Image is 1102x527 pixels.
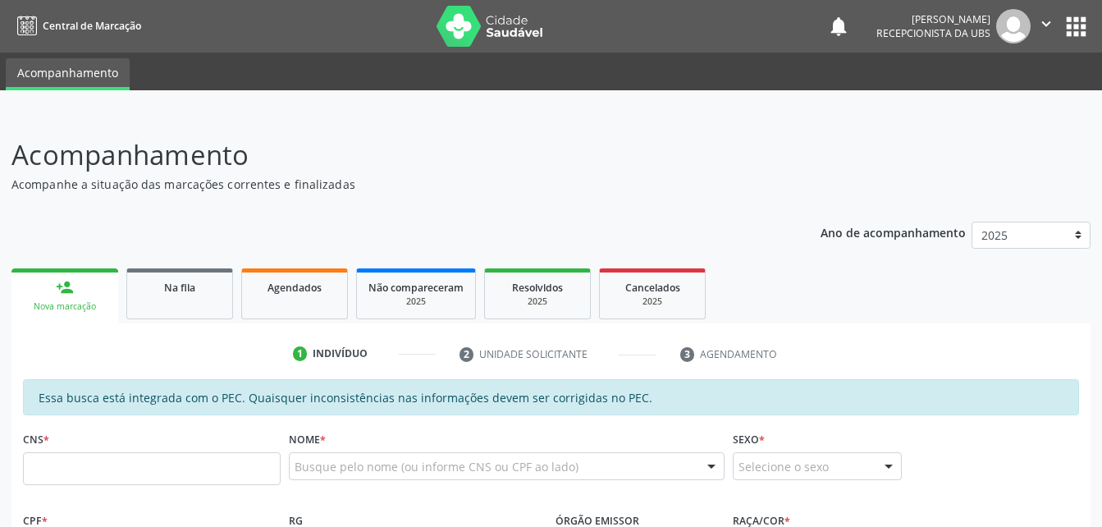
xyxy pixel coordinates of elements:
span: Resolvidos [512,281,563,295]
button:  [1031,9,1062,44]
div: 2025 [611,296,693,308]
span: Recepcionista da UBS [876,26,990,40]
button: apps [1062,12,1091,41]
div: 2025 [368,296,464,308]
img: img [996,9,1031,44]
div: Indivíduo [313,346,368,361]
p: Acompanhe a situação das marcações correntes e finalizadas [11,176,767,193]
div: person_add [56,278,74,296]
label: CNS [23,427,49,452]
p: Acompanhamento [11,135,767,176]
span: Busque pelo nome (ou informe CNS ou CPF ao lado) [295,458,578,475]
i:  [1037,15,1055,33]
div: Nova marcação [23,300,107,313]
a: Central de Marcação [11,12,141,39]
span: Agendados [267,281,322,295]
span: Na fila [164,281,195,295]
span: Selecione o sexo [738,458,829,475]
button: notifications [827,15,850,38]
div: [PERSON_NAME] [876,12,990,26]
span: Cancelados [625,281,680,295]
a: Acompanhamento [6,58,130,90]
span: Central de Marcação [43,19,141,33]
label: Nome [289,427,326,452]
div: Essa busca está integrada com o PEC. Quaisquer inconsistências nas informações devem ser corrigid... [23,379,1079,415]
label: Sexo [733,427,765,452]
span: Não compareceram [368,281,464,295]
p: Ano de acompanhamento [821,222,966,242]
div: 1 [293,346,308,361]
div: 2025 [496,296,578,308]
